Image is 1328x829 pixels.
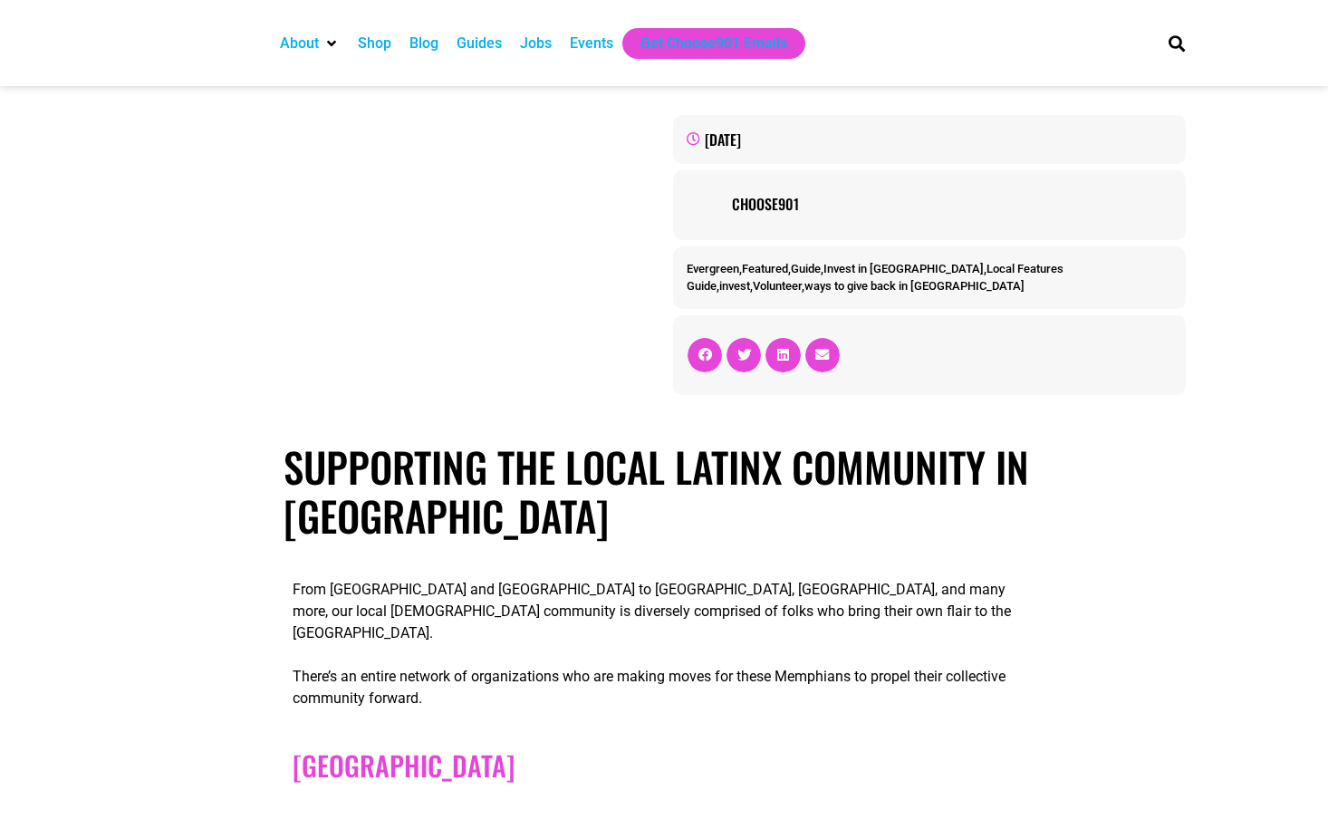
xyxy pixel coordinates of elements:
[293,579,1035,644] p: From [GEOGRAPHIC_DATA] and [GEOGRAPHIC_DATA] to [GEOGRAPHIC_DATA], [GEOGRAPHIC_DATA], and many mo...
[688,338,722,372] div: Share on facebook
[986,262,1063,275] a: Local Features
[687,279,717,293] a: Guide
[742,262,788,275] a: Featured
[687,279,1025,293] span: , , ,
[687,262,739,275] a: Evergreen
[358,33,391,54] a: Shop
[727,338,761,372] div: Share on twitter
[457,33,502,54] a: Guides
[284,442,1044,540] h1: Supporting the Local Latinx Community in [GEOGRAPHIC_DATA]
[271,28,349,59] div: About
[570,33,613,54] a: Events
[280,33,319,54] a: About
[765,338,800,372] div: Share on linkedin
[791,262,821,275] a: Guide
[823,262,984,275] a: Invest in [GEOGRAPHIC_DATA]
[293,745,515,786] a: [GEOGRAPHIC_DATA]
[687,262,1063,275] span: , , , ,
[732,193,1172,215] a: Choose901
[409,33,438,54] a: Blog
[640,33,787,54] a: Get Choose901 Emails
[805,338,840,372] div: Share on email
[804,279,1025,293] a: ways to give back in [GEOGRAPHIC_DATA]
[1161,28,1191,58] div: Search
[271,28,1137,59] nav: Main nav
[753,279,802,293] a: Volunteer
[719,279,750,293] a: invest
[705,129,741,150] time: [DATE]
[520,33,552,54] a: Jobs
[293,666,1035,709] p: There’s an entire network of organizations who are making moves for these Memphians to propel the...
[687,184,723,220] img: Picture of Choose901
